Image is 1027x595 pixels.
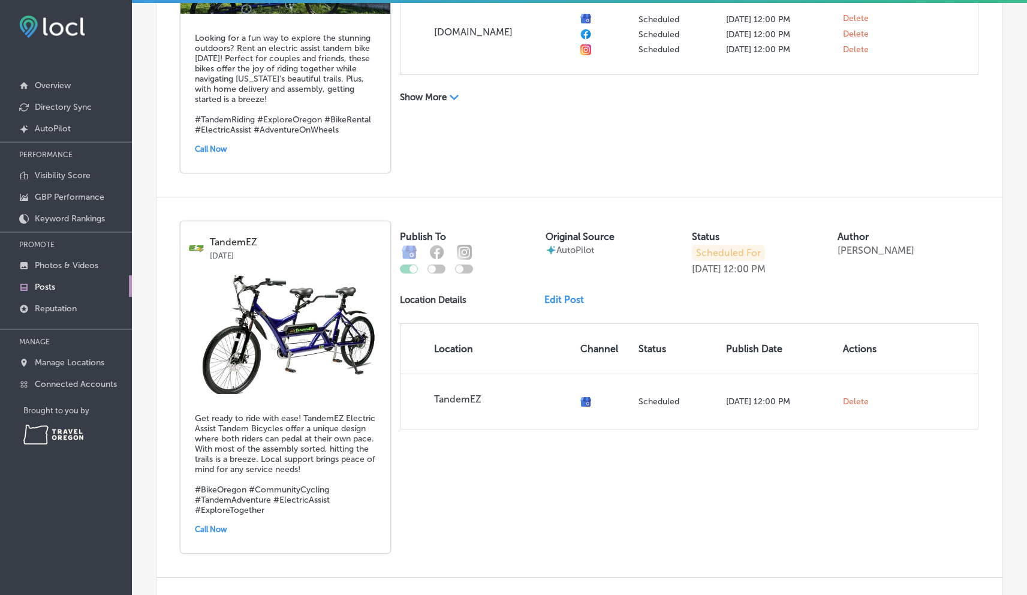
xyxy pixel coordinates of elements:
[726,14,833,25] p: [DATE] 12:00 PM
[843,396,869,407] span: Delete
[721,324,838,374] th: Publish Date
[692,263,721,275] p: [DATE]
[400,231,446,242] label: Publish To
[35,214,105,224] p: Keyword Rankings
[400,92,447,103] p: Show More
[556,245,594,256] p: AutoPilot
[838,245,914,256] p: [PERSON_NAME]
[726,44,833,55] p: [DATE] 12:00 PM
[35,80,71,91] p: Overview
[843,13,869,24] span: Delete
[726,29,833,40] p: [DATE] 12:00 PM
[35,102,92,112] p: Directory Sync
[35,170,91,181] p: Visibility Score
[634,324,721,374] th: Status
[195,413,376,515] h5: Get ready to ride with ease! TandemEZ Electric Assist Tandem Bicycles offer a unique design where...
[35,303,77,314] p: Reputation
[19,16,85,38] img: fda3e92497d09a02dc62c9cd864e3231.png
[35,282,55,292] p: Posts
[838,324,885,374] th: Actions
[639,14,716,25] p: Scheduled
[23,406,132,415] p: Brought to you by
[546,231,615,242] label: Original Source
[195,33,376,135] h5: Looking for a fun way to explore the stunning outdoors? Rent an electric assist tandem bike [DATE...
[544,294,594,305] a: Edit Post
[843,44,869,55] span: Delete
[35,357,104,368] p: Manage Locations
[434,393,571,405] p: TandemEZ
[210,248,382,260] p: [DATE]
[724,263,766,275] p: 12:00 PM
[35,124,71,134] p: AutoPilot
[35,260,98,271] p: Photos & Videos
[639,396,716,407] p: Scheduled
[726,396,833,407] p: [DATE] 12:00 PM
[639,29,716,40] p: Scheduled
[838,231,869,242] label: Author
[692,231,719,242] label: Status
[180,274,390,394] img: 1758644181b528ac2f-6368-4572-b571-e71f0a156532_94745628-20220908-Bike-2.JPG
[692,245,765,261] p: Scheduled For
[576,324,634,374] th: Channel
[434,26,571,38] p: [DOMAIN_NAME]
[843,29,869,40] span: Delete
[189,241,204,256] img: logo
[400,324,576,374] th: Location
[35,192,104,202] p: GBP Performance
[23,425,83,444] img: Travel Oregon
[546,245,556,256] img: autopilot-icon
[210,237,382,248] p: TandemEZ
[400,295,466,305] p: Location Details
[35,379,117,389] p: Connected Accounts
[639,44,716,55] p: Scheduled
